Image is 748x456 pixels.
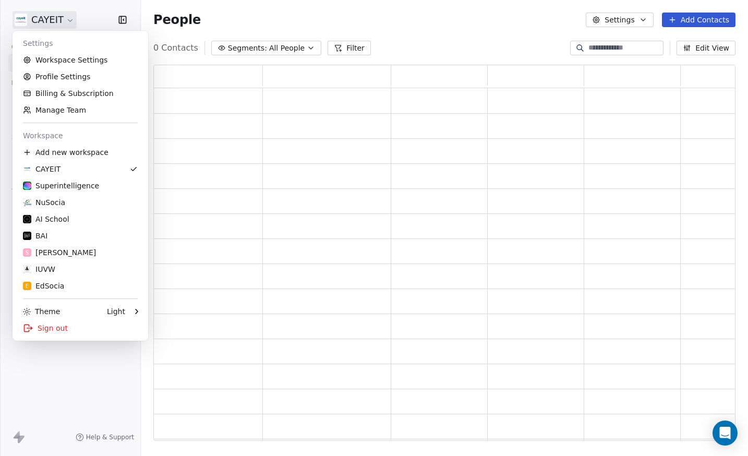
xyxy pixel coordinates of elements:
[23,198,31,207] img: LOGO_1_WB.png
[26,249,29,257] span: S
[17,35,144,52] div: Settings
[23,265,31,273] img: VedicU.png
[23,164,61,174] div: CAYEIT
[23,281,64,291] div: EdSocia
[23,197,65,208] div: NuSocia
[23,264,55,274] div: IUVW
[23,215,31,223] img: 3.png
[23,231,47,241] div: BAI
[23,165,31,173] img: CAYEIT%20Square%20Logo.png
[17,127,144,144] div: Workspace
[23,232,31,240] img: bar1.webp
[23,247,96,258] div: [PERSON_NAME]
[26,282,29,290] span: E
[23,306,60,317] div: Theme
[17,68,144,85] a: Profile Settings
[17,52,144,68] a: Workspace Settings
[107,306,125,317] div: Light
[17,320,144,337] div: Sign out
[23,181,99,191] div: Superintelligence
[23,214,69,224] div: AI School
[17,102,144,118] a: Manage Team
[17,85,144,102] a: Billing & Subscription
[23,182,31,190] img: sinews%20copy.png
[17,144,144,161] div: Add new workspace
